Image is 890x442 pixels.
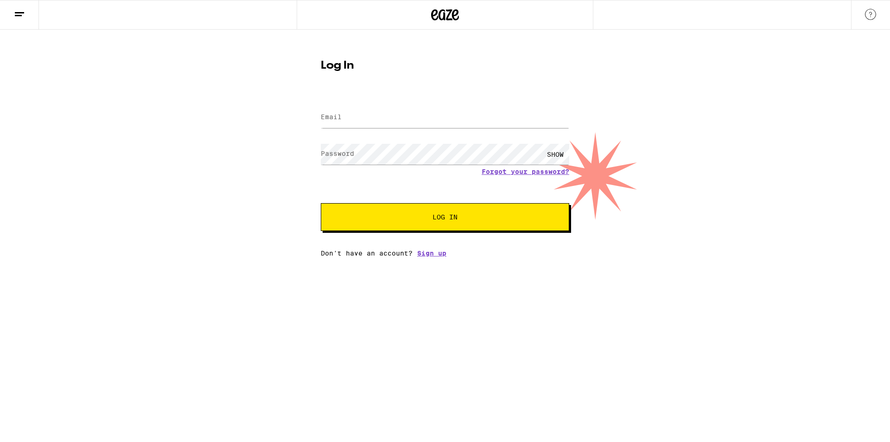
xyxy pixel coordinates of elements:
[482,168,569,175] a: Forgot your password?
[321,150,354,157] label: Password
[321,60,569,71] h1: Log In
[417,250,446,257] a: Sign up
[541,144,569,165] div: SHOW
[321,203,569,231] button: Log In
[432,214,458,220] span: Log In
[321,250,569,257] div: Don't have an account?
[321,107,569,128] input: Email
[321,113,342,121] label: Email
